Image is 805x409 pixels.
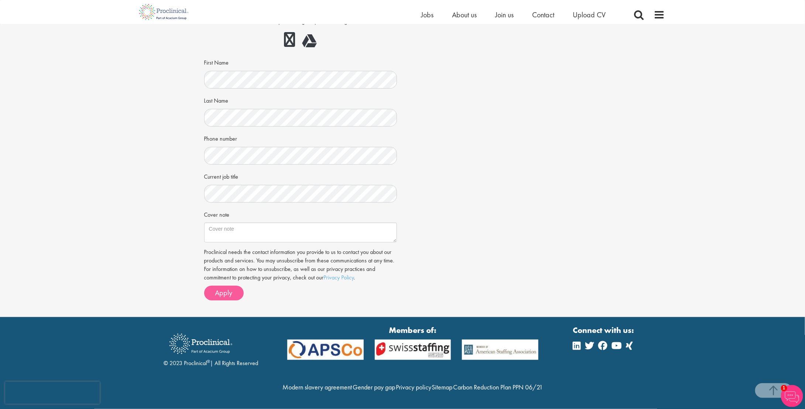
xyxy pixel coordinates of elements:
a: Join us [495,10,514,20]
a: About us [452,10,477,20]
span: Apply [215,288,233,298]
a: Upload CV [573,10,606,20]
a: Privacy Policy [324,274,354,281]
img: APSCo [369,340,457,360]
img: APSCo [456,340,544,360]
a: Sitemap [432,383,453,391]
label: Last Name [204,94,229,105]
span: 1 [781,385,787,391]
img: Chatbot [781,385,803,407]
label: Current job title [204,170,239,181]
strong: Connect with us: [573,324,636,336]
button: Apply [204,286,244,300]
a: Privacy policy [396,383,431,391]
sup: ® [207,358,210,364]
a: Jobs [421,10,434,20]
div: © 2023 Proclinical | All Rights Reserved [164,328,258,368]
p: Proclinical needs the contact information you provide to us to contact you about our products and... [204,248,397,282]
a: Carbon Reduction Plan PPN 06/21 [453,383,543,391]
strong: Members of: [287,324,538,336]
a: Gender pay gap [353,383,395,391]
a: Contact [532,10,554,20]
a: Modern slavery agreement [283,383,352,391]
label: Cover note [204,208,230,219]
label: Phone number [204,132,237,143]
img: APSCo [282,340,369,360]
label: First Name [204,56,229,67]
iframe: reCAPTCHA [5,382,100,404]
img: Proclinical Recruitment [164,329,238,359]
